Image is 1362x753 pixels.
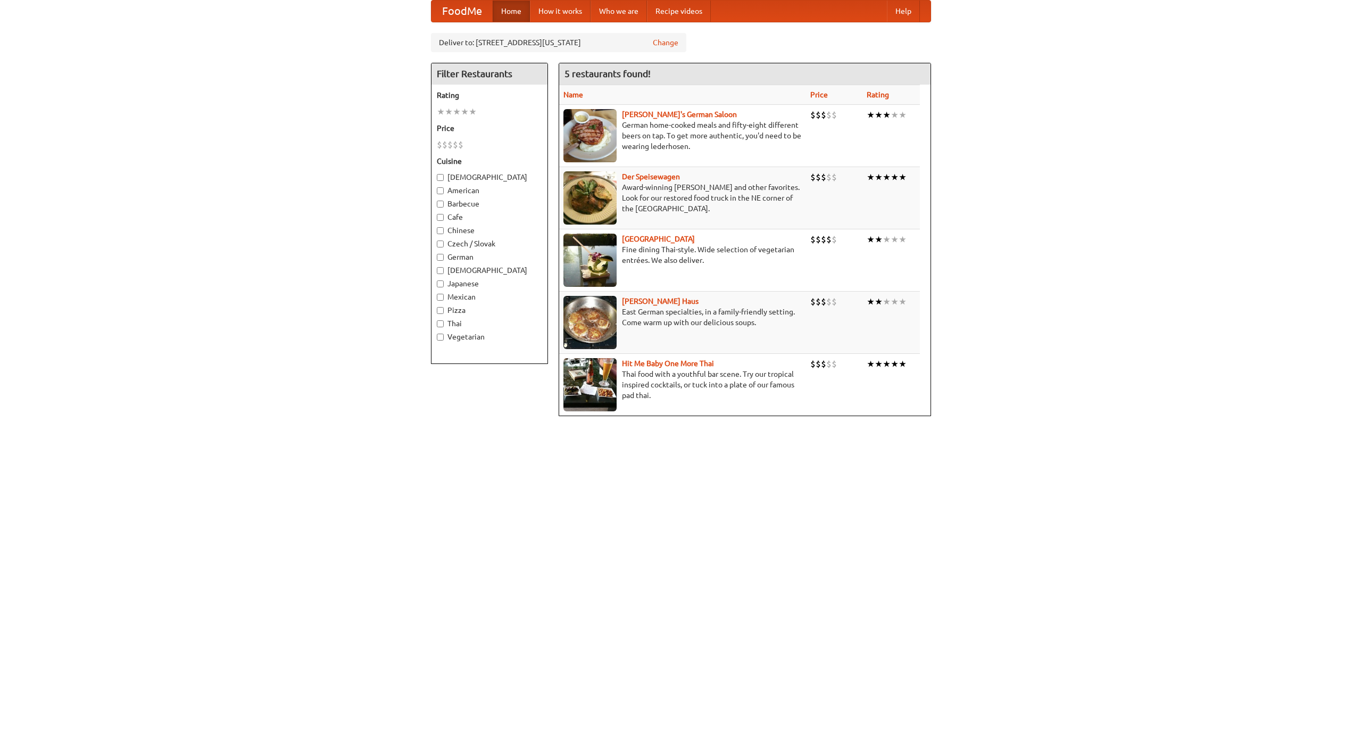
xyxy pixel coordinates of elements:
li: $ [447,139,453,151]
input: Mexican [437,294,444,301]
a: Price [810,90,828,99]
li: ★ [883,296,891,308]
li: $ [816,358,821,370]
li: $ [826,296,832,308]
li: ★ [883,358,891,370]
a: [PERSON_NAME] Haus [622,297,699,305]
li: $ [821,109,826,121]
li: ★ [883,171,891,183]
li: $ [821,171,826,183]
input: [DEMOGRAPHIC_DATA] [437,174,444,181]
input: German [437,254,444,261]
li: ★ [891,358,899,370]
label: [DEMOGRAPHIC_DATA] [437,172,542,183]
label: American [437,185,542,196]
li: ★ [899,234,907,245]
a: Home [493,1,530,22]
h5: Rating [437,90,542,101]
input: Czech / Slovak [437,241,444,247]
a: How it works [530,1,591,22]
li: $ [832,296,837,308]
li: $ [442,139,447,151]
img: babythai.jpg [563,358,617,411]
li: ★ [875,358,883,370]
li: $ [826,171,832,183]
li: ★ [891,234,899,245]
a: FoodMe [431,1,493,22]
li: ★ [437,106,445,118]
p: Fine dining Thai-style. Wide selection of vegetarian entrées. We also deliver. [563,244,802,266]
li: $ [826,109,832,121]
img: speisewagen.jpg [563,171,617,225]
li: ★ [867,296,875,308]
li: $ [821,234,826,245]
li: ★ [875,234,883,245]
li: $ [816,109,821,121]
a: [PERSON_NAME]'s German Saloon [622,110,737,119]
li: $ [810,109,816,121]
label: Vegetarian [437,332,542,342]
img: satay.jpg [563,234,617,287]
li: ★ [867,358,875,370]
b: Der Speisewagen [622,172,680,181]
label: [DEMOGRAPHIC_DATA] [437,265,542,276]
li: $ [810,234,816,245]
li: ★ [891,109,899,121]
input: [DEMOGRAPHIC_DATA] [437,267,444,274]
a: Hit Me Baby One More Thai [622,359,714,368]
input: Barbecue [437,201,444,208]
h5: Cuisine [437,156,542,167]
input: Cafe [437,214,444,221]
img: kohlhaus.jpg [563,296,617,349]
p: Award-winning [PERSON_NAME] and other favorites. Look for our restored food truck in the NE corne... [563,182,802,214]
li: $ [816,296,821,308]
input: Vegetarian [437,334,444,341]
li: ★ [899,109,907,121]
li: $ [437,139,442,151]
li: ★ [875,171,883,183]
li: $ [832,171,837,183]
div: Deliver to: [STREET_ADDRESS][US_STATE] [431,33,686,52]
label: Barbecue [437,198,542,209]
label: Japanese [437,278,542,289]
li: $ [821,358,826,370]
input: Chinese [437,227,444,234]
a: Who we are [591,1,647,22]
li: ★ [899,296,907,308]
li: ★ [875,109,883,121]
li: ★ [875,296,883,308]
label: Mexican [437,292,542,302]
a: Name [563,90,583,99]
li: ★ [867,234,875,245]
p: German home-cooked meals and fifty-eight different beers on tap. To get more authentic, you'd nee... [563,120,802,152]
li: $ [816,171,821,183]
li: ★ [445,106,453,118]
li: ★ [883,109,891,121]
label: Cafe [437,212,542,222]
h4: Filter Restaurants [431,63,547,85]
li: $ [832,234,837,245]
li: ★ [883,234,891,245]
a: [GEOGRAPHIC_DATA] [622,235,695,243]
li: ★ [453,106,461,118]
li: $ [832,109,837,121]
label: Czech / Slovak [437,238,542,249]
li: ★ [891,171,899,183]
p: East German specialties, in a family-friendly setting. Come warm up with our delicious soups. [563,307,802,328]
li: $ [832,358,837,370]
li: ★ [891,296,899,308]
input: Japanese [437,280,444,287]
li: ★ [469,106,477,118]
label: German [437,252,542,262]
input: Pizza [437,307,444,314]
li: $ [816,234,821,245]
label: Thai [437,318,542,329]
li: $ [810,296,816,308]
img: esthers.jpg [563,109,617,162]
li: $ [810,171,816,183]
input: Thai [437,320,444,327]
li: $ [826,358,832,370]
